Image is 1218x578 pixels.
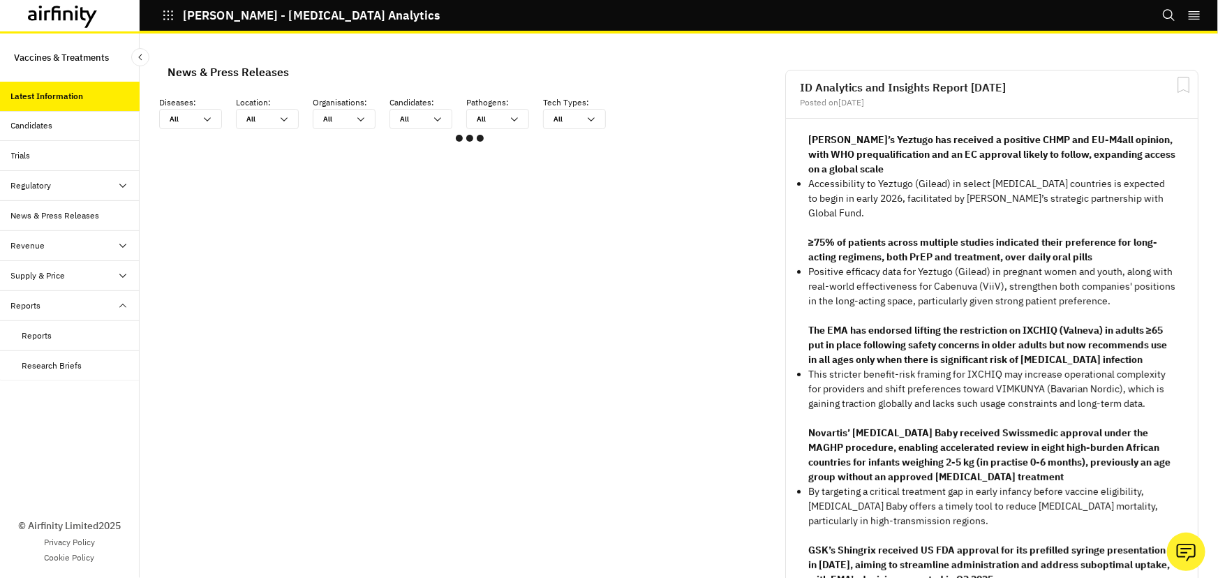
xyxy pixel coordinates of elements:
a: Privacy Policy [44,536,95,549]
p: Tech Types : [543,96,620,109]
p: Accessibility to Yeztugo (Gilead) in select [MEDICAL_DATA] countries is expected to begin in earl... [808,177,1175,221]
strong: The EMA has endorsed lifting the restriction on IXCHIQ (Valneva) in adults ≥65 put in place follo... [808,324,1167,366]
div: Latest Information [11,90,84,103]
p: Candidates : [389,96,466,109]
div: Candidates [11,119,53,132]
p: © Airfinity Limited 2025 [18,519,121,533]
div: Revenue [11,239,45,252]
strong: [PERSON_NAME]’s Yeztugo has received a positive CHMP and EU-M4all opinion, with WHO prequalificat... [808,133,1175,175]
p: Vaccines & Treatments [14,45,109,71]
div: Regulatory [11,179,52,192]
div: News & Press Releases [11,209,100,222]
div: Trials [11,149,31,162]
button: Close Sidebar [131,48,149,66]
p: Diseases : [159,96,236,109]
p: [PERSON_NAME] - [MEDICAL_DATA] Analytics [183,9,440,22]
div: Research Briefs [22,360,82,372]
button: [PERSON_NAME] - [MEDICAL_DATA] Analytics [162,3,440,27]
div: Supply & Price [11,269,66,282]
svg: Bookmark Report [1175,76,1192,94]
strong: ≥75% of patients across multiple studies indicated their preference for long-acting regimens, bot... [808,236,1157,263]
button: Search [1162,3,1176,27]
button: Ask our analysts [1167,533,1205,571]
a: Cookie Policy [45,551,95,564]
p: Location : [236,96,313,109]
div: Reports [11,299,41,312]
div: News & Press Releases [168,61,289,82]
p: This stricter benefit-risk framing for IXCHIQ may increase operational complexity for providers a... [808,367,1175,411]
div: Reports [22,329,52,342]
h2: ID Analytics and Insights Report [DATE] [800,82,1184,93]
p: Pathogens : [466,96,543,109]
p: Organisations : [313,96,389,109]
p: By targeting a critical treatment gap in early infancy before vaccine eligibility, [MEDICAL_DATA]... [808,484,1175,528]
strong: Novartis’ [MEDICAL_DATA] Baby received Swissmedic approval under the MAGHP procedure, enabling ac... [808,427,1171,483]
div: Posted on [DATE] [800,98,1184,107]
p: Positive efficacy data for Yeztugo (Gilead) in pregnant women and youth, along with real-world ef... [808,265,1175,309]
